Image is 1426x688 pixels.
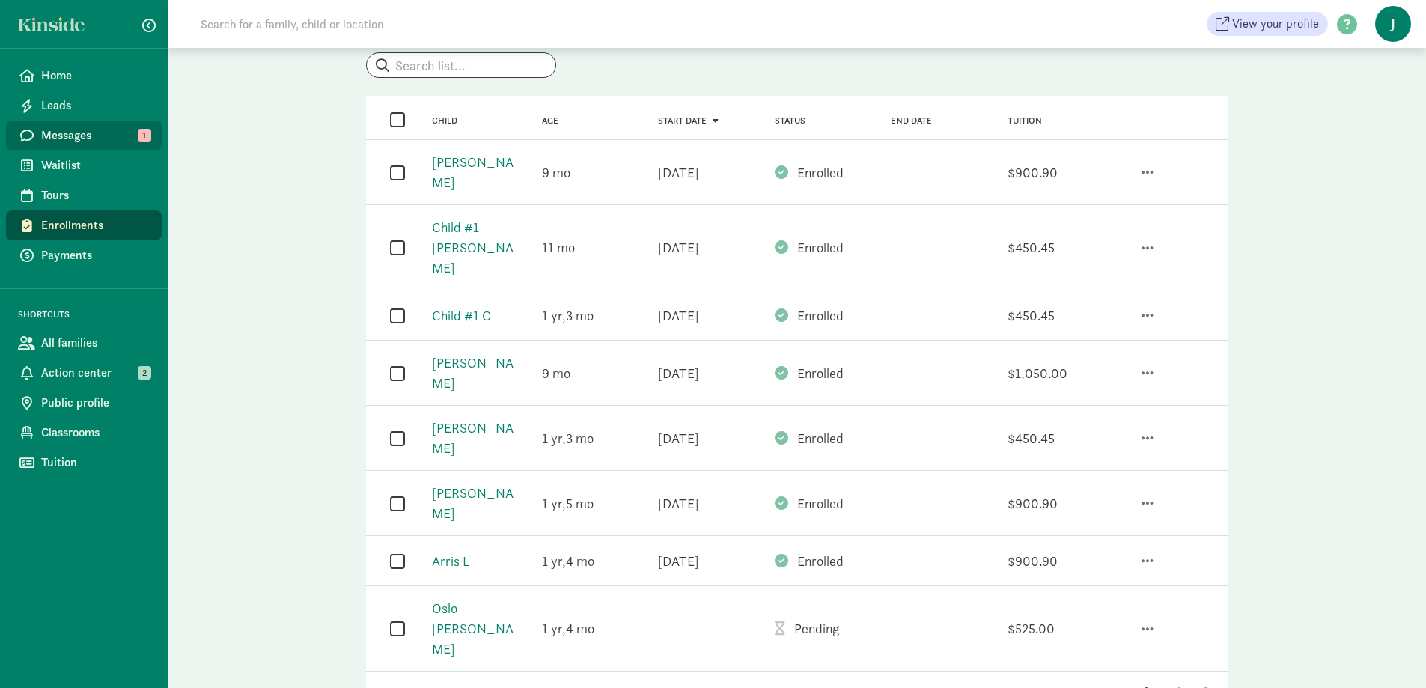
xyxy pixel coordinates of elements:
[797,239,844,256] span: Enrolled
[41,334,150,352] span: All families
[797,307,844,324] span: Enrolled
[566,430,594,447] span: 3
[542,164,570,181] span: 9
[1375,6,1411,42] span: J
[432,552,469,570] a: Arris L
[1008,305,1055,326] div: $450.45
[1008,428,1055,448] div: $450.45
[1207,12,1328,36] a: View your profile
[367,53,555,77] input: Search list...
[41,454,150,472] span: Tuition
[658,305,699,326] div: [DATE]
[542,620,566,637] span: 1
[138,129,151,142] span: 1
[6,210,162,240] a: Enrollments
[41,424,150,442] span: Classrooms
[1008,237,1055,258] div: $450.45
[6,358,162,388] a: Action center 2
[797,365,844,382] span: Enrolled
[6,328,162,358] a: All families
[41,394,150,412] span: Public profile
[6,91,162,121] a: Leads
[432,600,514,657] a: Oslo [PERSON_NAME]
[658,162,699,183] div: [DATE]
[566,552,594,570] span: 4
[41,97,150,115] span: Leads
[6,150,162,180] a: Waitlist
[41,67,150,85] span: Home
[1232,15,1319,33] span: View your profile
[6,121,162,150] a: Messages 1
[566,307,594,324] span: 3
[6,180,162,210] a: Tours
[41,186,150,204] span: Tours
[41,127,150,144] span: Messages
[432,419,514,457] a: [PERSON_NAME]
[6,448,162,478] a: Tuition
[797,164,844,181] span: Enrolled
[658,115,719,126] a: Start date
[432,484,514,522] a: [PERSON_NAME]
[658,115,707,126] span: Start date
[542,495,566,512] span: 1
[566,495,594,512] span: 5
[658,428,699,448] div: [DATE]
[658,493,699,514] div: [DATE]
[6,61,162,91] a: Home
[138,366,151,380] span: 2
[542,365,570,382] span: 9
[566,620,594,637] span: 4
[542,239,575,256] span: 11
[41,156,150,174] span: Waitlist
[432,354,514,392] a: [PERSON_NAME]
[6,240,162,270] a: Payments
[1008,162,1058,183] div: $900.90
[1008,493,1058,514] div: $900.90
[41,364,150,382] span: Action center
[41,246,150,264] span: Payments
[658,363,699,383] div: [DATE]
[192,9,612,39] input: Search for a family, child or location
[797,430,844,447] span: Enrolled
[1351,616,1426,688] iframe: Chat Widget
[432,307,491,324] a: Child #1 C
[542,552,566,570] span: 1
[41,216,150,234] span: Enrollments
[6,388,162,418] a: Public profile
[797,552,844,570] span: Enrolled
[658,551,699,571] div: [DATE]
[1008,363,1067,383] div: $1,050.00
[432,115,457,126] a: Child
[1008,551,1058,571] div: $900.90
[775,115,805,126] a: Status
[542,307,566,324] span: 1
[542,115,558,126] a: Age
[432,153,514,191] a: [PERSON_NAME]
[797,495,844,512] span: Enrolled
[1008,115,1042,126] a: Tuition
[1008,618,1055,639] div: $525.00
[658,237,699,258] div: [DATE]
[891,115,932,126] a: End date
[794,620,839,637] span: Pending
[432,219,514,276] a: Child #1 [PERSON_NAME]
[6,418,162,448] a: Classrooms
[542,430,566,447] span: 1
